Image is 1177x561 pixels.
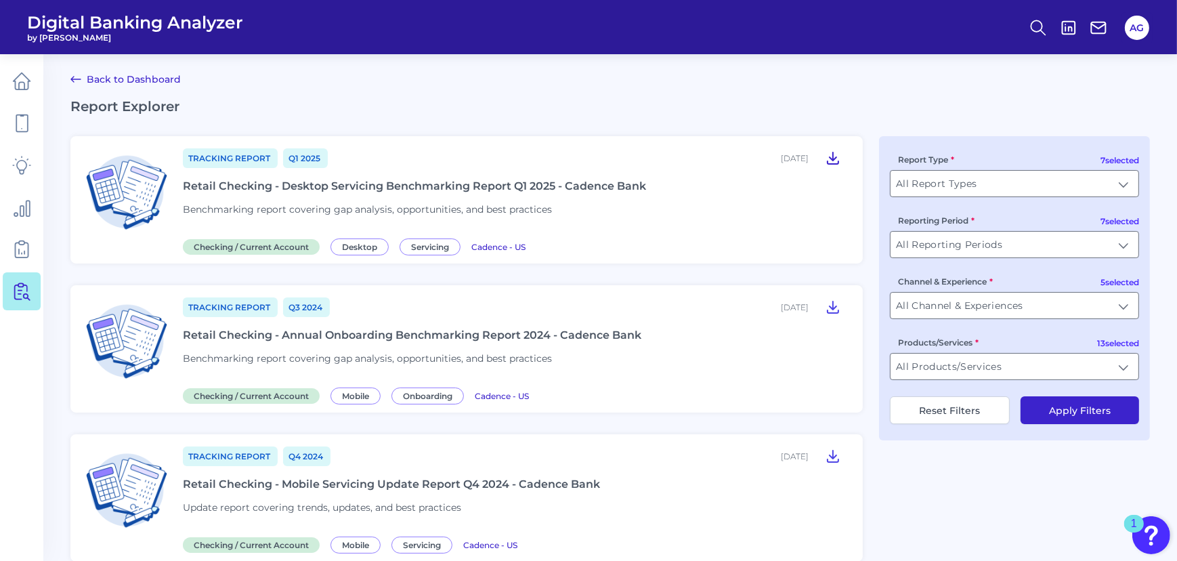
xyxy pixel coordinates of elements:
span: Mobile [330,537,381,554]
a: Checking / Current Account [183,538,325,551]
span: Cadence - US [471,242,526,252]
button: Open Resource Center, 1 new notification [1132,516,1170,554]
a: Tracking Report [183,297,278,317]
button: Apply Filters [1021,396,1139,424]
div: Retail Checking - Mobile Servicing Update Report Q4 2024 - Cadence Bank [183,478,600,491]
span: Servicing [400,238,461,255]
a: Cadence - US [471,240,526,253]
a: Servicing [391,538,458,551]
span: Checking / Current Account [183,388,320,404]
button: Reset Filters [890,396,1010,424]
a: Mobile [330,538,386,551]
img: Checking / Current Account [81,445,172,536]
div: [DATE] [781,451,809,461]
a: Servicing [400,240,466,253]
button: Retail Checking - Desktop Servicing Benchmarking Report Q1 2025 - Cadence Bank [819,147,847,169]
a: Q1 2025 [283,148,328,168]
span: Cadence - US [463,540,517,550]
img: Checking / Current Account [81,296,172,387]
div: [DATE] [781,302,809,312]
span: Digital Banking Analyzer [27,12,243,33]
a: Onboarding [391,389,469,402]
button: Retail Checking - Mobile Servicing Update Report Q4 2024 - Cadence Bank [819,445,847,467]
a: Q4 2024 [283,446,330,466]
span: Benchmarking report covering gap analysis, opportunities, and best practices [183,352,552,365]
div: Retail Checking - Desktop Servicing Benchmarking Report Q1 2025 - Cadence Bank [183,180,646,192]
h2: Report Explorer [70,98,1150,115]
a: Tracking Report [183,446,278,466]
button: Retail Checking - Annual Onboarding Benchmarking Report 2024 - Cadence Bank [819,296,847,318]
a: Desktop [330,240,394,253]
div: Retail Checking - Annual Onboarding Benchmarking Report 2024 - Cadence Bank [183,329,641,341]
a: Q3 2024 [283,297,330,317]
span: Servicing [391,537,452,554]
a: Mobile [330,389,386,402]
button: AG [1125,16,1149,40]
a: Checking / Current Account [183,389,325,402]
label: Products/Services [898,337,979,348]
label: Reporting Period [898,215,975,226]
span: Benchmarking report covering gap analysis, opportunities, and best practices [183,203,552,215]
label: Report Type [898,154,954,165]
span: Onboarding [391,388,464,404]
span: Cadence - US [475,391,529,401]
div: 1 [1131,524,1137,541]
span: Mobile [330,388,381,404]
a: Checking / Current Account [183,240,325,253]
a: Cadence - US [475,389,529,402]
div: [DATE] [781,153,809,163]
span: by [PERSON_NAME] [27,33,243,43]
span: Update report covering trends, updates, and best practices [183,501,461,514]
a: Back to Dashboard [70,71,181,87]
span: Checking / Current Account [183,239,320,255]
span: Desktop [330,238,389,255]
label: Channel & Experience [898,276,993,287]
a: Cadence - US [463,538,517,551]
span: Checking / Current Account [183,537,320,553]
img: Checking / Current Account [81,147,172,238]
a: Tracking Report [183,148,278,168]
